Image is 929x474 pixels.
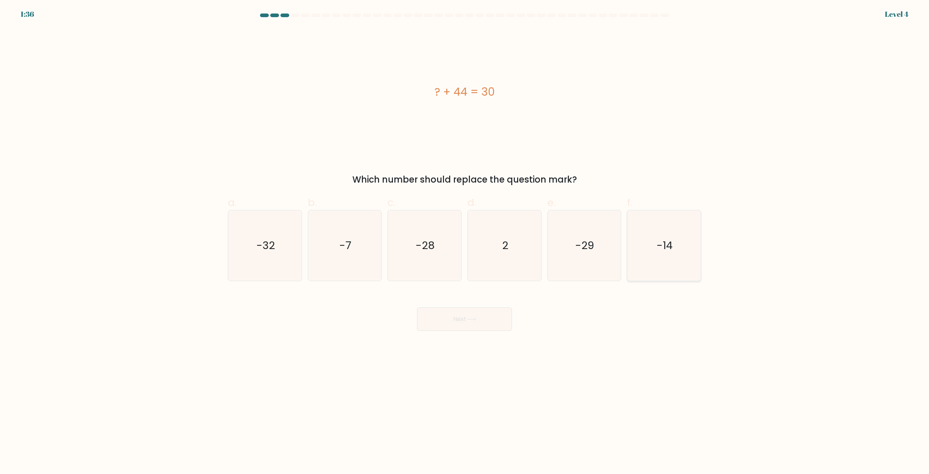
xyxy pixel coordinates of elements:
text: -29 [576,238,595,253]
text: -28 [416,238,435,253]
text: -32 [256,238,275,253]
span: b. [308,195,317,210]
span: a. [228,195,237,210]
text: -7 [339,238,351,253]
button: Next [417,307,512,331]
span: c. [387,195,395,210]
div: 1:36 [20,9,34,20]
span: d. [467,195,476,210]
text: -14 [657,238,673,253]
div: Level 4 [885,9,909,20]
text: 2 [502,238,508,253]
span: e. [547,195,555,210]
div: ? + 44 = 30 [228,84,701,100]
span: f. [627,195,632,210]
div: Which number should replace the question mark? [232,173,697,186]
